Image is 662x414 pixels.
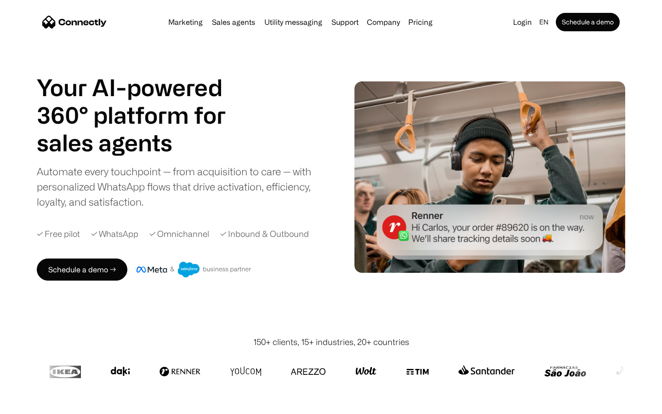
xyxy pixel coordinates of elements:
[253,336,409,348] div: 150+ clients, 15+ industries, 20+ countries
[37,259,127,281] a: Schedule a demo →
[37,74,248,129] h1: Your AI-powered 360° platform for
[165,18,206,26] a: Marketing
[9,397,55,411] aside: Language selected: English
[37,129,248,156] h1: sales agents
[149,228,209,240] div: ✓ Omnichannel
[37,129,248,156] div: carousel
[367,16,400,29] div: Company
[208,18,259,26] a: Sales agents
[18,398,55,411] ul: Language list
[536,16,554,29] div: en
[261,18,326,26] a: Utility messaging
[37,164,326,209] div: Automate every touchpoint — from acquisition to care — with personalized WhatsApp flows that driv...
[405,18,436,26] a: Pricing
[37,228,80,240] div: ✓ Free pilot
[509,16,536,29] a: Login
[556,13,620,31] a: Schedule a demo
[328,18,362,26] a: Support
[91,228,138,240] div: ✓ WhatsApp
[220,228,309,240] div: ✓ Inbound & Outbound
[137,262,251,277] img: Meta and Salesforce business partner badge.
[37,129,248,156] div: 1 of 4
[42,15,107,29] a: home
[539,16,548,29] div: en
[364,16,403,29] div: Company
